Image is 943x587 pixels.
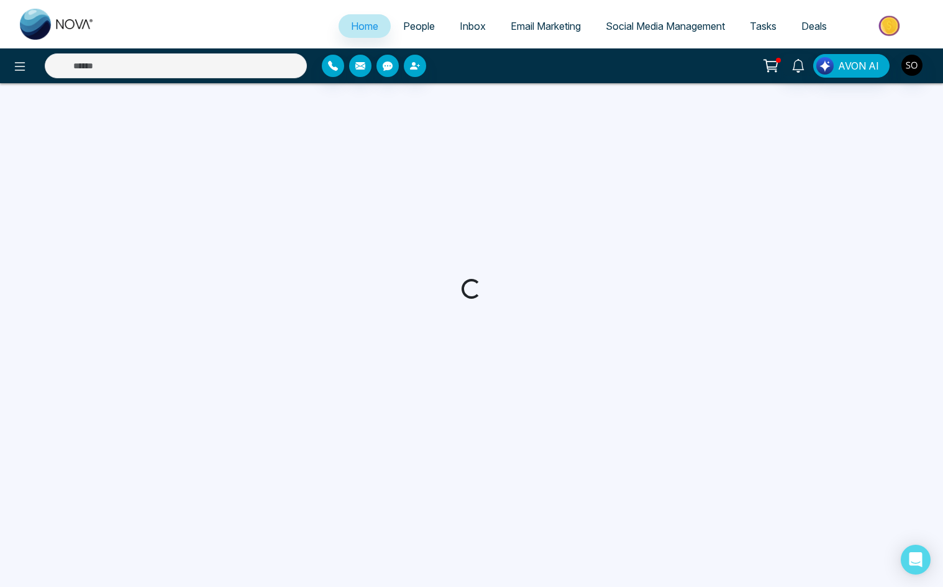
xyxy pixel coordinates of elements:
button: AVON AI [813,54,890,78]
span: Tasks [750,20,777,32]
img: Market-place.gif [845,12,936,40]
span: Social Media Management [606,20,725,32]
img: Nova CRM Logo [20,9,94,40]
span: People [403,20,435,32]
span: Deals [801,20,827,32]
a: Tasks [737,14,789,38]
div: Open Intercom Messenger [901,545,931,575]
a: Social Media Management [593,14,737,38]
a: Inbox [447,14,498,38]
span: Inbox [460,20,486,32]
span: Home [351,20,378,32]
span: AVON AI [838,58,879,73]
img: User Avatar [901,55,922,76]
a: Email Marketing [498,14,593,38]
img: Lead Flow [816,57,834,75]
a: Home [339,14,391,38]
span: Email Marketing [511,20,581,32]
a: Deals [789,14,839,38]
a: People [391,14,447,38]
